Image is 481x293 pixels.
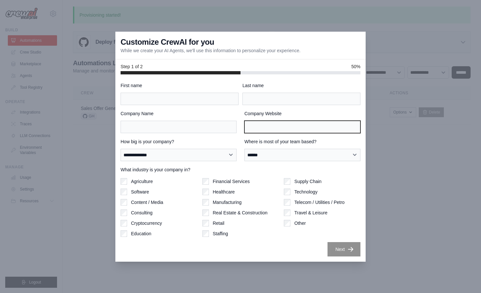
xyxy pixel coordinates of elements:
span: 50% [351,63,360,70]
label: What industry is your company in? [121,166,360,173]
h3: Customize CrewAI for you [121,37,214,47]
label: Software [131,189,149,195]
label: First name [121,82,239,89]
label: Staffing [213,230,228,237]
label: Cryptocurrency [131,220,162,226]
label: Company Website [244,110,360,117]
label: Where is most of your team based? [244,138,360,145]
label: Healthcare [213,189,235,195]
label: Travel & Leisure [294,209,327,216]
label: Consulting [131,209,153,216]
label: Last name [242,82,360,89]
label: Manufacturing [213,199,242,206]
label: Education [131,230,151,237]
label: Content / Media [131,199,163,206]
span: Step 1 of 2 [121,63,143,70]
label: Other [294,220,306,226]
label: Retail [213,220,225,226]
label: Telecom / Utilities / Petro [294,199,344,206]
label: Agriculture [131,178,153,185]
label: Company Name [121,110,237,117]
label: Supply Chain [294,178,321,185]
label: Financial Services [213,178,250,185]
label: How big is your company? [121,138,237,145]
label: Real Estate & Construction [213,209,268,216]
button: Next [328,242,360,256]
label: Technology [294,189,317,195]
p: While we create your AI Agents, we'll use this information to personalize your experience. [121,47,300,54]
